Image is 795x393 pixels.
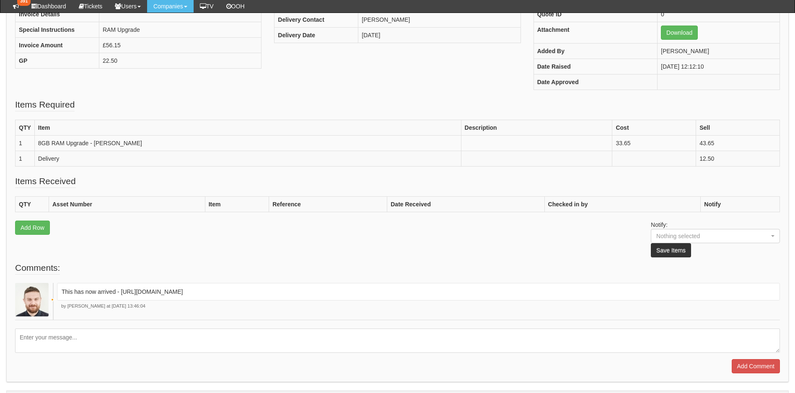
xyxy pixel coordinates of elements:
[16,53,99,69] th: GP
[651,221,780,257] p: Notify:
[658,59,780,74] td: [DATE] 12:12:10
[461,120,612,136] th: Description
[612,136,696,151] td: 33.65
[99,53,262,69] td: 22.50
[387,197,544,212] th: Date Received
[99,22,262,38] td: RAM Upgrade
[696,136,780,151] td: 43.65
[533,7,657,22] th: Quote ID
[62,288,775,296] p: This has now arrived - [URL][DOMAIN_NAME]
[34,120,461,136] th: Item
[15,175,76,188] legend: Items Received
[269,197,387,212] th: Reference
[274,12,358,27] th: Delivery Contact
[658,7,780,22] td: 0
[732,359,780,373] input: Add Comment
[15,262,60,275] legend: Comments:
[34,136,461,151] td: 8GB RAM Upgrade - [PERSON_NAME]
[16,38,99,53] th: Invoice Amount
[15,221,50,235] a: Add Row
[15,283,49,316] img: Brad Guiness
[49,197,205,212] th: Asset Number
[658,44,780,59] td: [PERSON_NAME]
[57,303,780,310] p: by [PERSON_NAME] at [DATE] 13:46:04
[661,26,698,40] a: Download
[16,7,99,22] th: Invoice Details
[533,22,657,44] th: Attachment
[651,243,691,257] button: Save Items
[544,197,701,212] th: Checked in by
[533,44,657,59] th: Added By
[16,22,99,38] th: Special Instructions
[696,120,780,136] th: Sell
[358,27,521,43] td: [DATE]
[99,38,262,53] td: £56.15
[696,151,780,167] td: 12.50
[274,27,358,43] th: Delivery Date
[16,197,49,212] th: QTY
[701,197,780,212] th: Notify
[16,136,35,151] td: 1
[533,74,657,90] th: Date Approved
[34,151,461,167] td: Delivery
[651,229,780,243] button: Nothing selected
[612,120,696,136] th: Cost
[533,59,657,74] th: Date Raised
[205,197,269,212] th: Item
[656,232,759,240] div: Nothing selected
[16,120,35,136] th: QTY
[16,151,35,167] td: 1
[15,98,75,111] legend: Items Required
[358,12,521,27] td: [PERSON_NAME]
